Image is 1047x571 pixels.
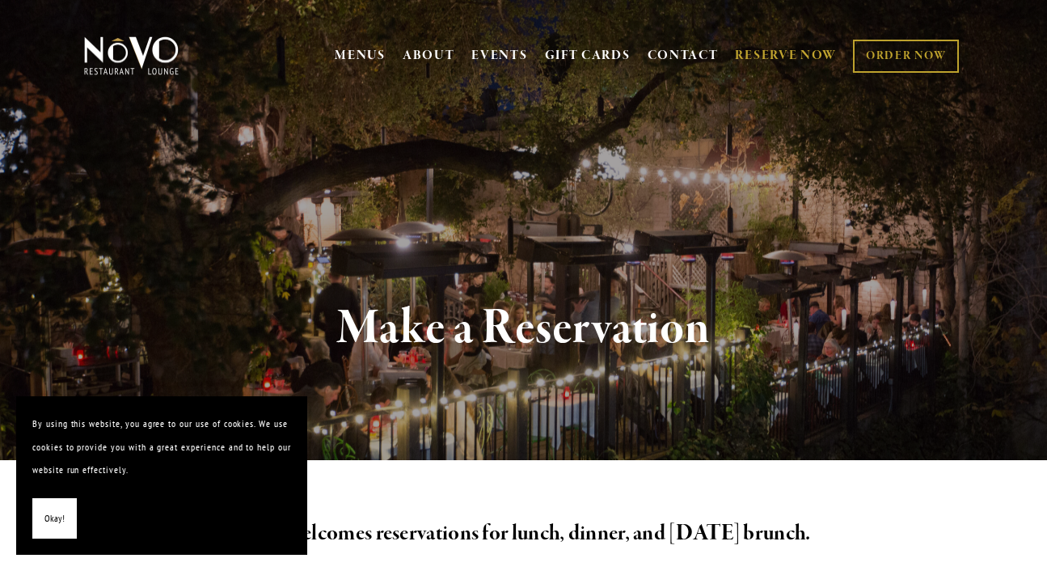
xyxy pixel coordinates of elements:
span: Okay! [44,507,65,531]
strong: Make a Reservation [337,298,710,359]
img: Novo Restaurant &amp; Lounge [81,36,182,76]
a: GIFT CARDS [545,40,631,71]
a: MENUS [335,48,386,64]
a: ORDER NOW [853,40,959,73]
button: Okay! [32,498,77,539]
a: RESERVE NOW [735,40,837,71]
h2: Novo welcomes reservations for lunch, dinner, and [DATE] brunch. [108,517,939,551]
p: By using this website, you agree to our use of cookies. We use cookies to provide you with a grea... [32,412,291,482]
a: EVENTS [471,48,527,64]
a: CONTACT [648,40,719,71]
a: ABOUT [403,48,455,64]
section: Cookie banner [16,396,307,555]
